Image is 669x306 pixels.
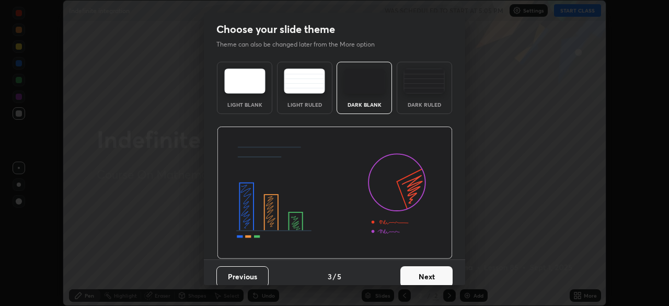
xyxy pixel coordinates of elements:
div: Light Blank [224,102,266,107]
h4: 5 [337,271,341,282]
img: darkTheme.f0cc69e5.svg [344,69,385,94]
div: Light Ruled [284,102,326,107]
img: lightRuledTheme.5fabf969.svg [284,69,325,94]
h4: 3 [328,271,332,282]
button: Next [400,266,453,287]
div: Dark Ruled [403,102,445,107]
p: Theme can also be changed later from the More option [216,40,386,49]
img: lightTheme.e5ed3b09.svg [224,69,266,94]
div: Dark Blank [343,102,385,107]
img: darkThemeBanner.d06ce4a2.svg [217,127,453,259]
img: darkRuledTheme.de295e13.svg [403,69,445,94]
h2: Choose your slide theme [216,22,335,36]
button: Previous [216,266,269,287]
h4: / [333,271,336,282]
